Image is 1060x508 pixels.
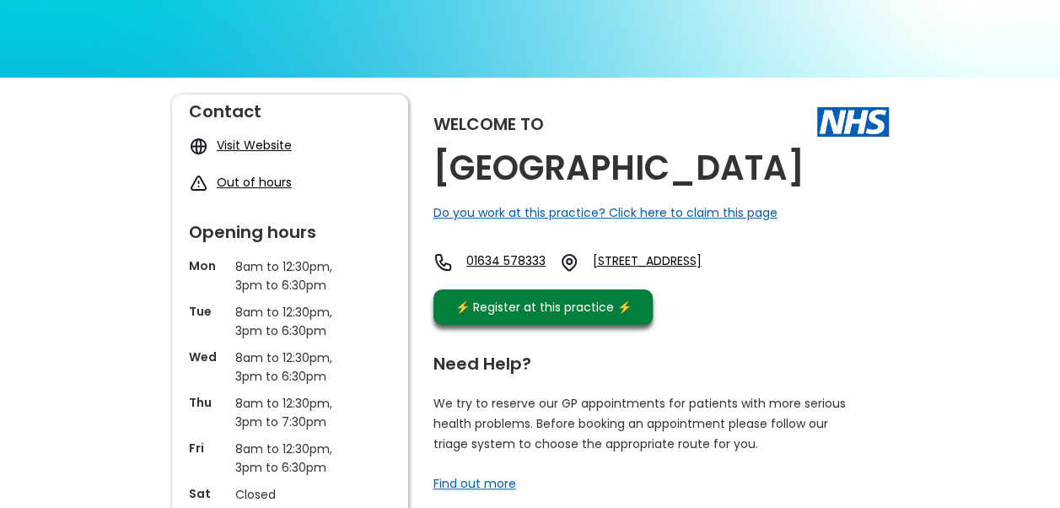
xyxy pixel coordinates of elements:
p: Sat [189,485,227,502]
img: globe icon [189,137,208,156]
div: ⚡️ Register at this practice ⚡️ [447,298,641,316]
img: The NHS logo [817,107,889,136]
a: Find out more [433,475,516,492]
p: 8am to 12:30pm, 3pm to 6:30pm [235,257,345,295]
a: ⚡️ Register at this practice ⚡️ [433,289,653,325]
p: 8am to 12:30pm, 3pm to 6:30pm [235,303,345,340]
a: [STREET_ADDRESS] [593,252,751,273]
div: Opening hours [189,215,391,240]
a: Visit Website [217,137,292,154]
p: Closed [235,485,345,504]
a: 01634 578333 [466,252,546,273]
a: Out of hours [217,174,292,191]
img: exclamation icon [189,174,208,193]
a: Do you work at this practice? Click here to claim this page [433,204,778,221]
img: telephone icon [433,252,454,273]
div: Contact [189,95,391,120]
p: Fri [189,440,227,457]
div: Welcome to [433,116,544,132]
p: 8am to 12:30pm, 3pm to 6:30pm [235,440,345,477]
p: Tue [189,303,227,320]
p: We try to reserve our GP appointments for patients with more serious health problems. Before book... [433,393,847,454]
h2: [GEOGRAPHIC_DATA] [433,149,804,187]
div: Need Help? [433,347,872,372]
p: Wed [189,349,227,365]
p: 8am to 12:30pm, 3pm to 6:30pm [235,349,345,386]
p: Mon [189,257,227,274]
p: 8am to 12:30pm, 3pm to 7:30pm [235,394,345,431]
img: practice location icon [559,252,579,273]
p: Thu [189,394,227,411]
